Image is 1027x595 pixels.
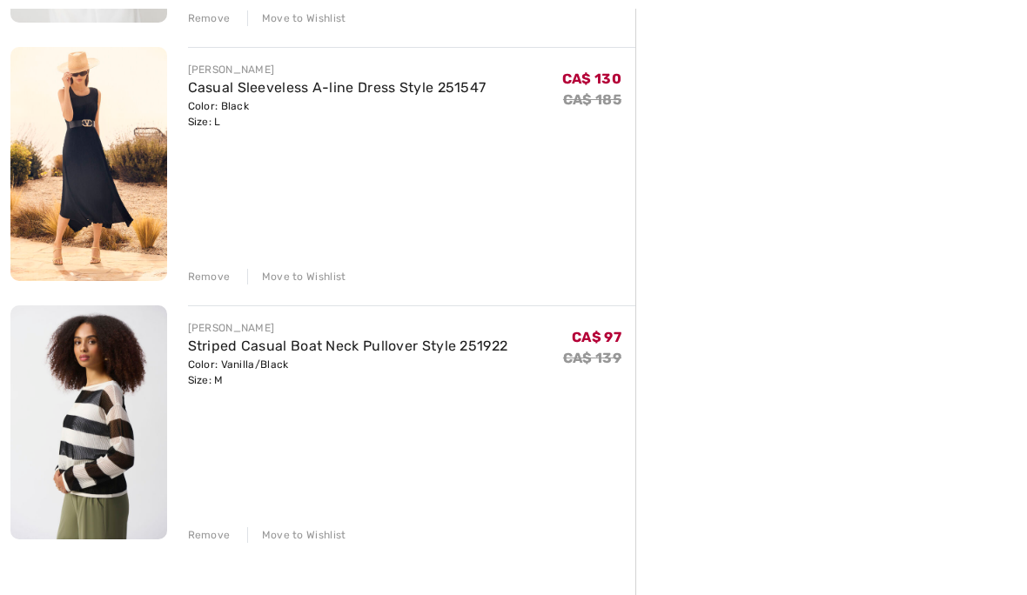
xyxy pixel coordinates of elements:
s: CA$ 185 [563,91,621,108]
span: CA$ 130 [562,70,621,87]
div: Remove [188,269,231,284]
div: Remove [188,10,231,26]
a: Striped Casual Boat Neck Pullover Style 251922 [188,338,508,354]
s: CA$ 139 [563,350,621,366]
a: Casual Sleeveless A-line Dress Style 251547 [188,79,487,96]
div: Move to Wishlist [247,269,346,284]
div: Move to Wishlist [247,10,346,26]
div: Move to Wishlist [247,527,346,543]
div: Color: Black Size: L [188,98,487,130]
div: Remove [188,527,231,543]
div: [PERSON_NAME] [188,320,508,336]
span: CA$ 97 [572,329,621,345]
img: Casual Sleeveless A-line Dress Style 251547 [10,47,167,281]
img: Striped Casual Boat Neck Pullover Style 251922 [10,305,167,539]
div: Color: Vanilla/Black Size: M [188,357,508,388]
div: [PERSON_NAME] [188,62,487,77]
